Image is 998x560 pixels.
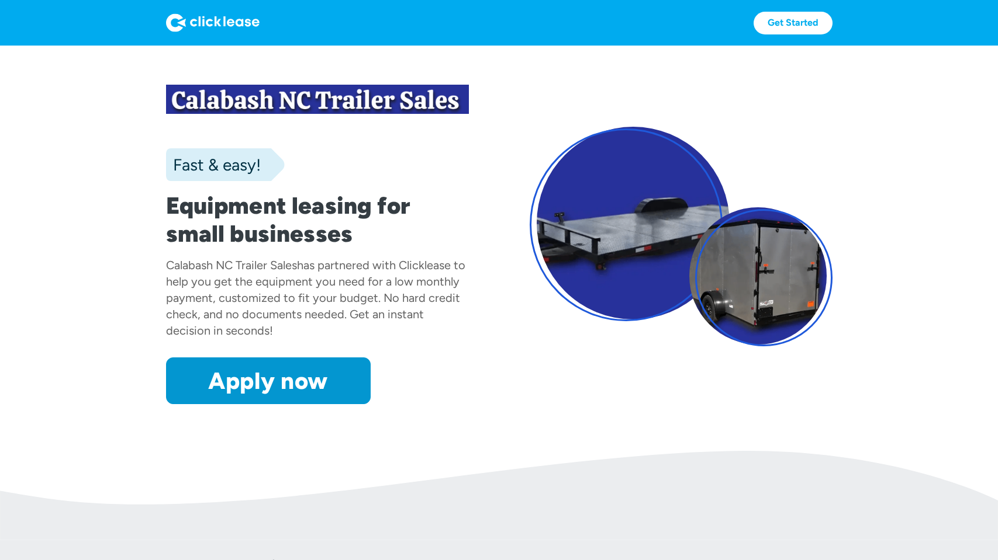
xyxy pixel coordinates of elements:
div: has partnered with Clicklease to help you get the equipment you need for a low monthly payment, c... [166,258,465,338]
div: Fast & easy! [166,153,261,176]
h1: Equipment leasing for small businesses [166,192,469,248]
img: Logo [166,13,260,32]
a: Get Started [754,12,833,34]
div: Calabash NC Trailer Sales [166,258,297,272]
a: Apply now [166,357,371,404]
